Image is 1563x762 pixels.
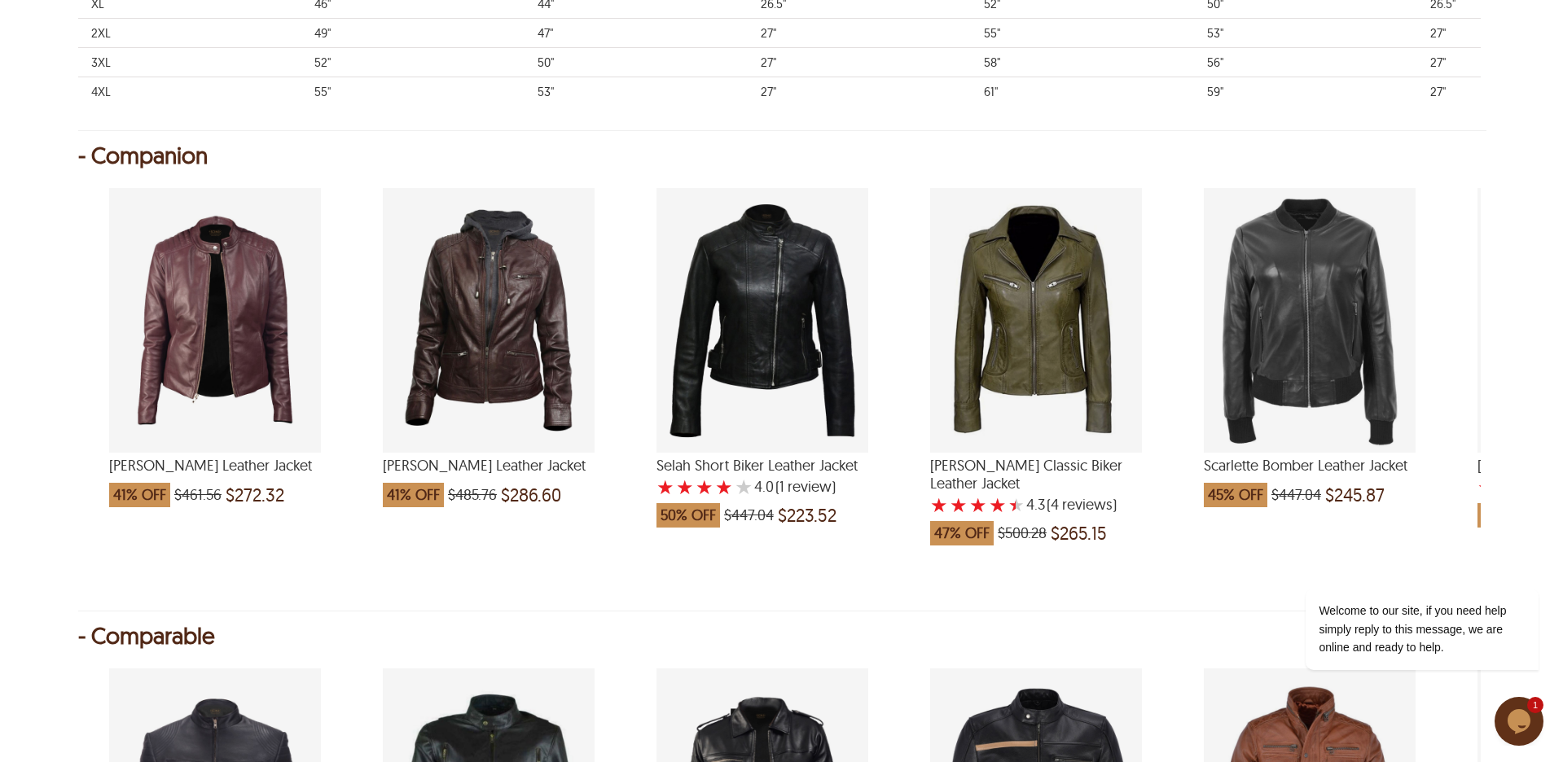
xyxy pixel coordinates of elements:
[1204,483,1267,507] span: 45% OFF
[383,457,595,475] span: Milana Biker Leather Jacket
[784,479,832,495] span: review
[78,48,301,77] td: Size 3XL
[78,19,301,48] td: Size 2XL
[754,479,774,495] label: 4.0
[724,507,774,523] span: $447.04
[78,628,1485,644] div: - Comparable
[1047,497,1117,513] span: )
[971,77,1194,107] td: Measurement of finished jacket chest. Circular measurement. 61"
[998,525,1047,541] span: $500.28
[748,19,971,48] td: Body sleeve length. 27"
[1194,19,1417,48] td: Measurement of finished jacket waist. Circular measurement. 53"
[656,503,720,528] span: 50% OFF
[950,497,968,513] label: 2 rating
[1194,48,1417,77] td: Measurement of finished jacket waist. Circular measurement. 56"
[775,479,836,495] span: )
[301,77,525,107] td: Body chest. Circular measurement at about men's nipple height. 55"
[448,487,497,503] span: $485.76
[656,457,868,475] span: Selah Short Biker Leather Jacket
[930,497,948,513] label: 1 rating
[696,479,713,495] label: 3 rating
[109,442,321,507] a: Harlee Biker Leather Jacket which was at a price of $461.56, now after discount the price is
[383,442,595,507] a: Milana Biker Leather Jacket which was at a price of $485.76, now after discount the price is
[109,457,321,475] span: Harlee Biker Leather Jacket
[1204,442,1416,507] a: Scarlette Bomber Leather Jacket which was at a price of $447.04, now after discount the price is
[775,479,784,495] span: (1
[1253,441,1547,689] iframe: chat widget
[1026,497,1045,513] label: 4.3
[971,19,1194,48] td: Measurement of finished jacket chest. Circular measurement. 55"
[525,19,748,48] td: Body waist. 47"
[930,521,994,545] span: 47% OFF
[969,497,987,513] label: 3 rating
[676,479,694,495] label: 2 rating
[656,442,868,528] a: Selah Short Biker Leather Jacket with a 4 Star Rating 1 Product Review which was at a price of $4...
[1047,497,1059,513] span: (4
[1204,457,1416,475] span: Scarlette Bomber Leather Jacket
[1194,77,1417,107] td: Measurement of finished jacket waist. Circular measurement. 59"
[301,19,525,48] td: Body chest. Circular measurement at about men's nipple height. 49"
[78,77,301,107] td: Size 4XL
[715,479,733,495] label: 4 rating
[383,483,444,507] span: 41% OFF
[930,457,1142,492] span: Leona Classic Biker Leather Jacket
[1495,697,1547,746] iframe: chat widget
[1059,497,1113,513] span: reviews
[971,48,1194,77] td: Measurement of finished jacket chest. Circular measurement. 58"
[226,487,284,503] span: $272.32
[301,48,525,77] td: Body chest. Circular measurement at about men's nipple height. 52"
[656,479,674,495] label: 1 rating
[930,442,1142,545] a: Leona Classic Biker Leather Jacket with a 4.25 Star Rating 4 Product Review which was at a price ...
[748,48,971,77] td: Body sleeve length. 27"
[174,487,222,503] span: $461.56
[748,77,971,107] td: Body sleeve length. 27"
[1008,497,1025,513] label: 5 rating
[989,497,1007,513] label: 4 rating
[525,77,748,107] td: Body waist. 53"
[78,147,1485,164] div: - Companion
[1051,525,1107,541] span: $265.15
[778,507,836,523] span: $223.52
[525,48,748,77] td: Body waist. 50"
[109,483,170,507] span: 41% OFF
[735,479,753,495] label: 5 rating
[501,487,561,503] span: $286.60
